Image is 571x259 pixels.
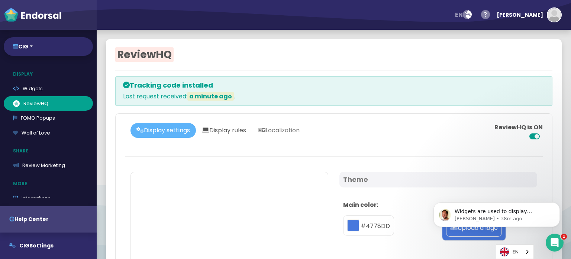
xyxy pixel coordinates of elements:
h4: Theme [343,176,533,184]
a: Display settings [130,123,196,138]
a: Localization [252,123,306,138]
iframe: Intercom live chat [546,234,564,252]
span: ReviewHQ [115,47,174,62]
a: Integrations [4,191,93,206]
span: ReviewHQ is ON [339,123,543,141]
a: FOMO Popups [4,111,93,126]
button: [PERSON_NAME] [493,4,562,26]
span: a minute ago [187,92,234,101]
a: Wall of Love [4,126,93,140]
a: EN [496,245,533,259]
a: ReviewHQ [4,96,93,111]
p: Display [4,67,97,81]
a: Review Marketing [4,158,93,173]
img: endorsal-logo-white@2x.png [4,7,62,22]
div: #4778DD [343,215,394,236]
div: Language [496,244,534,259]
aside: Language selected: English [496,244,534,259]
img: default-avatar.jpg [548,8,561,22]
button: toggle color picker dialog [347,219,359,231]
span: CIG [19,242,29,249]
a: Display rules [196,123,252,138]
p: More [4,177,97,191]
a: Widgets [4,81,93,96]
div: [PERSON_NAME] [497,4,543,26]
button: CIG [4,37,93,56]
h4: Tracking code installed [123,81,545,89]
div: Last request received: . [115,76,552,106]
p: Main color: [343,200,435,209]
p: Share [4,144,97,158]
span: 1 [561,234,567,240]
iframe: Intercom notifications message [422,187,571,239]
span: en [455,10,463,19]
button: en [450,7,476,22]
